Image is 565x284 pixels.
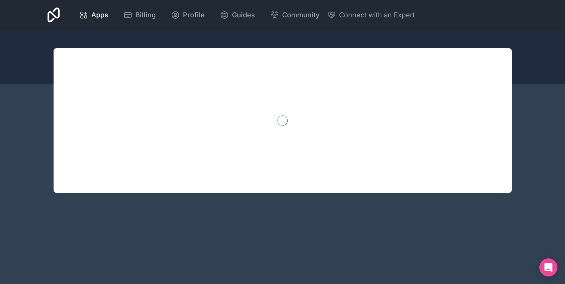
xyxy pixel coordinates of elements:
[539,258,557,276] div: Open Intercom Messenger
[339,10,415,20] span: Connect with an Expert
[327,10,415,20] button: Connect with an Expert
[165,7,211,23] a: Profile
[91,10,108,20] span: Apps
[264,7,325,23] a: Community
[73,7,114,23] a: Apps
[214,7,261,23] a: Guides
[282,10,319,20] span: Community
[135,10,156,20] span: Billing
[117,7,162,23] a: Billing
[232,10,255,20] span: Guides
[183,10,205,20] span: Profile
